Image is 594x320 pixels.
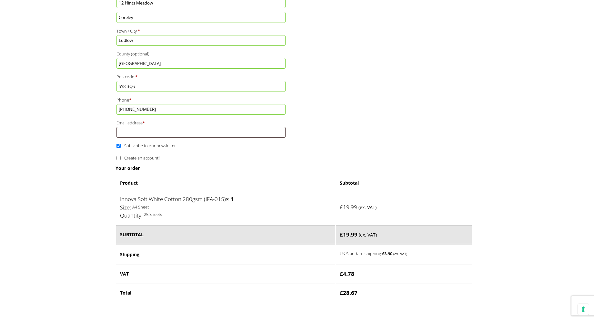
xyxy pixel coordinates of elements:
[120,203,131,212] dt: Size:
[336,177,472,189] th: Subtotal
[116,96,286,104] label: Phone
[120,211,331,218] p: 25 Sheets
[340,289,357,296] bdi: 28.67
[116,144,121,148] input: Subscribe to our newsletter
[359,232,377,238] small: (ex. VAT)
[116,225,335,244] th: Subtotal
[116,165,472,171] h3: Your order
[116,177,335,189] th: Product
[116,73,286,81] label: Postcode
[120,203,331,211] p: A4 Sheet
[226,195,234,203] strong: × 1
[340,203,343,211] span: £
[382,251,384,257] span: £
[116,12,286,23] input: Apartment, suite, unit, etc. (optional)
[393,251,407,256] small: (ex. VAT)
[116,50,286,58] label: County
[578,304,589,315] button: Your consent preferences for tracking technologies
[340,249,455,257] label: UK Standard shipping:
[340,203,357,211] bdi: 19.99
[116,156,121,160] input: Create an account?
[120,211,143,220] dt: Quantity:
[340,270,343,277] span: £
[124,155,160,161] span: Create an account?
[124,143,176,149] span: Subscribe to our newsletter
[116,284,335,302] th: Total
[340,231,343,238] span: £
[116,190,335,225] td: Innova Soft White Cotton 280gsm (IFA-015)
[340,231,357,238] bdi: 19.99
[116,265,335,283] th: VAT
[116,244,335,264] th: Shipping
[131,51,149,57] span: (optional)
[382,251,392,257] bdi: 3.90
[116,27,286,35] label: Town / City
[340,270,354,277] bdi: 4.78
[358,204,377,210] small: (ex. VAT)
[116,119,286,127] label: Email address
[340,289,343,296] span: £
